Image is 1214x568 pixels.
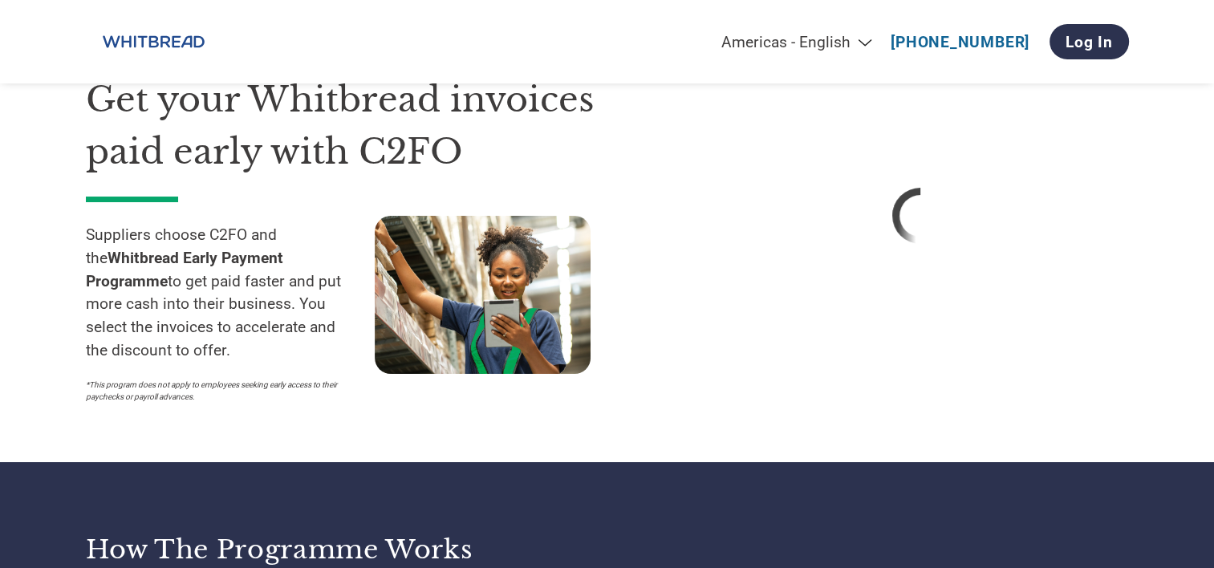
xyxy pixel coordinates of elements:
img: Whitbread [86,20,221,64]
strong: Whitbread Early Payment Programme [86,249,283,290]
p: Suppliers choose C2FO and the to get paid faster and put more cash into their business. You selec... [86,224,375,363]
img: supply chain worker [375,216,591,374]
h3: How the programme works [86,534,587,566]
a: Log In [1050,24,1129,59]
h1: Get your Whitbread invoices paid early with C2FO [86,74,664,177]
p: *This program does not apply to employees seeking early access to their paychecks or payroll adva... [86,379,359,403]
a: [PHONE_NUMBER] [891,33,1029,51]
